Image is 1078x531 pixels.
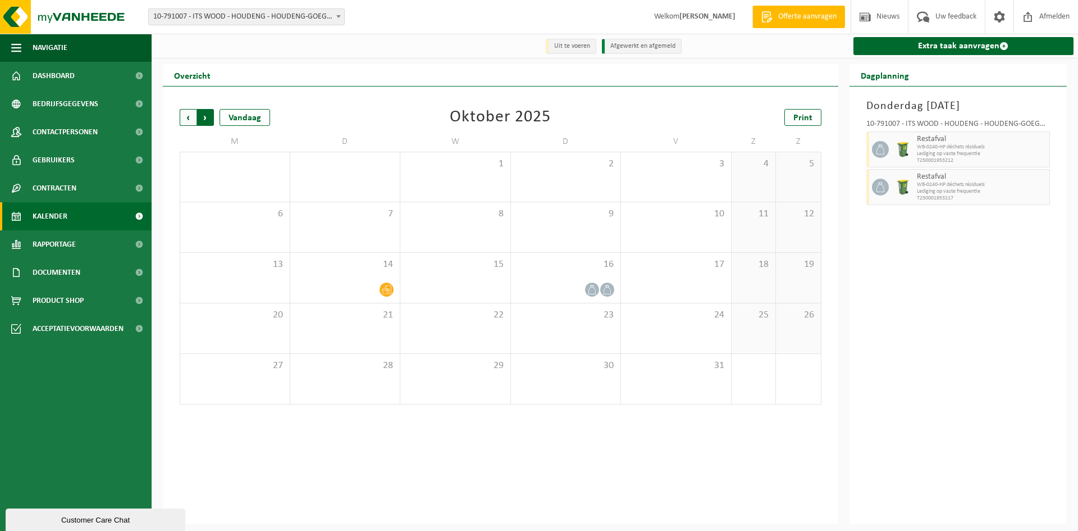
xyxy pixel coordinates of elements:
td: M [180,131,290,152]
span: 28 [296,360,395,372]
span: Documenten [33,258,80,287]
span: Restafval [917,135,1047,144]
h3: Donderdag [DATE] [866,98,1050,115]
td: Z [732,131,776,152]
div: Oktober 2025 [450,109,551,126]
h2: Overzicht [163,64,222,86]
span: 26 [782,309,815,321]
span: Bedrijfsgegevens [33,90,98,118]
td: V [621,131,732,152]
span: 5 [782,158,815,170]
span: T250001953217 [917,195,1047,202]
span: 9 [517,208,615,220]
span: 12 [782,208,815,220]
span: Volgende [197,109,214,126]
li: Uit te voeren [546,39,596,54]
span: Offerte aanvragen [775,11,839,22]
img: WB-0240-HPE-GN-50 [894,141,911,158]
td: D [290,131,401,152]
span: Gebruikers [33,146,75,174]
a: Offerte aanvragen [752,6,845,28]
span: 19 [782,258,815,271]
span: 24 [627,309,725,321]
span: 14 [296,258,395,271]
span: 15 [406,258,505,271]
span: 10 [627,208,725,220]
span: Dashboard [33,62,75,90]
span: Restafval [917,173,1047,181]
span: 29 [406,360,505,372]
span: Kalender [33,202,67,230]
span: Contracten [33,174,76,202]
a: Extra taak aanvragen [853,37,1074,55]
span: 27 [186,360,284,372]
iframe: chat widget [6,506,188,531]
span: Print [793,114,812,122]
span: 21 [296,309,395,321]
td: Z [776,131,821,152]
span: 2 [517,158,615,170]
span: T250001953212 [917,157,1047,164]
span: Acceptatievoorwaarden [33,315,124,343]
span: Rapportage [33,230,76,258]
td: W [400,131,511,152]
span: 23 [517,309,615,321]
span: Lediging op vaste frequentie [917,188,1047,195]
span: 30 [517,360,615,372]
span: 1 [406,158,505,170]
span: 22 [406,309,505,321]
span: Navigatie [33,34,67,62]
span: 4 [737,158,770,170]
span: 6 [186,208,284,220]
span: 13 [186,258,284,271]
li: Afgewerkt en afgemeld [602,39,682,54]
span: WB-0240-HP déchets résiduels [917,181,1047,188]
img: WB-0240-HPE-GN-50 [894,179,911,196]
span: 3 [627,158,725,170]
span: 16 [517,258,615,271]
span: Lediging op vaste frequentie [917,151,1047,157]
span: 10-791007 - ITS WOOD - HOUDENG - HOUDENG-GOEGNIES [149,9,344,25]
div: Vandaag [220,109,270,126]
td: D [511,131,622,152]
h2: Dagplanning [849,64,920,86]
span: Vorige [180,109,197,126]
a: Print [784,109,821,126]
span: 18 [737,258,770,271]
span: 17 [627,258,725,271]
span: 8 [406,208,505,220]
span: WB-0240-HP déchets résiduels [917,144,1047,151]
span: 20 [186,309,284,321]
span: Product Shop [33,287,84,315]
span: Contactpersonen [33,118,98,146]
span: 10-791007 - ITS WOOD - HOUDENG - HOUDENG-GOEGNIES [148,8,345,25]
span: 11 [737,208,770,220]
span: 31 [627,360,725,372]
span: 25 [737,309,770,321]
strong: [PERSON_NAME] [679,12,736,21]
span: 7 [296,208,395,220]
div: 10-791007 - ITS WOOD - HOUDENG - HOUDENG-GOEGNIES [866,120,1050,131]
